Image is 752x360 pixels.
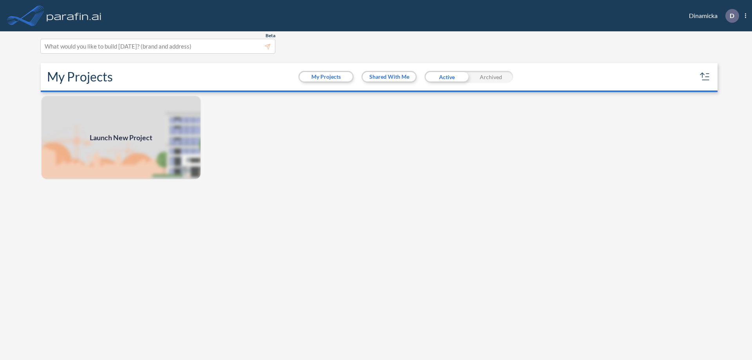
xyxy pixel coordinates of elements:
[47,69,113,84] h2: My Projects
[41,95,201,180] a: Launch New Project
[699,71,711,83] button: sort
[45,8,103,24] img: logo
[266,33,275,39] span: Beta
[677,9,746,23] div: Dinamicka
[425,71,469,83] div: Active
[469,71,513,83] div: Archived
[300,72,352,81] button: My Projects
[90,132,152,143] span: Launch New Project
[363,72,416,81] button: Shared With Me
[730,12,734,19] p: D
[41,95,201,180] img: add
